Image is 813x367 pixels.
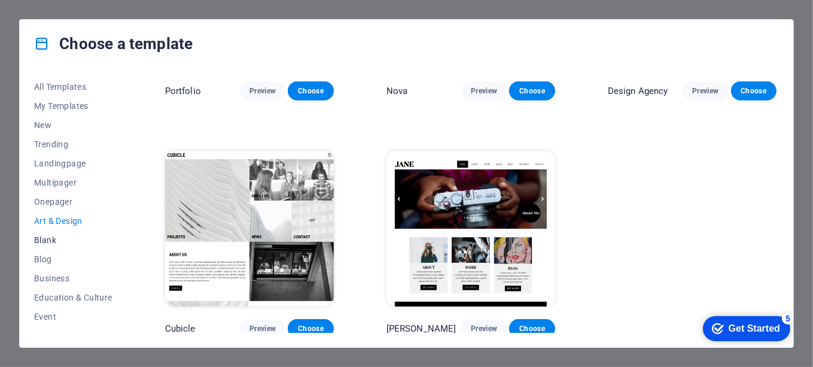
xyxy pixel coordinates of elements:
span: Choose [297,324,324,333]
button: Preview [461,319,507,338]
button: Onepager [34,192,112,211]
span: Art & Design [34,216,112,226]
span: Gastronomy [34,331,112,341]
span: Trending [34,139,112,149]
button: Choose [509,319,555,338]
div: 5 [89,2,101,14]
p: Portfolio [165,85,201,97]
button: Blank [34,230,112,250]
span: Preview [471,86,497,96]
p: Design Agency [608,85,668,97]
button: All Templates [34,77,112,96]
span: Choose [519,86,545,96]
button: Blog [34,250,112,269]
span: Choose [741,86,767,96]
span: All Templates [34,82,112,92]
span: Education & Culture [34,293,112,302]
p: [PERSON_NAME] [386,323,456,335]
button: Preview [461,81,507,101]
span: Business [34,274,112,283]
button: Event [34,307,112,326]
p: Cubicle [165,323,196,335]
span: Onepager [34,197,112,207]
span: Landingpage [34,159,112,168]
button: Gastronomy [34,326,112,345]
button: Education & Culture [34,288,112,307]
button: Multipager [34,173,112,192]
span: New [34,120,112,130]
button: Preview [240,319,285,338]
span: Choose [297,86,324,96]
span: Preview [692,86,718,96]
img: Cubicle [165,151,334,307]
button: Landingpage [34,154,112,173]
span: Multipager [34,178,112,187]
span: Blog [34,254,112,264]
img: Jane [386,151,555,307]
span: Preview [471,324,497,333]
span: Preview [249,324,276,333]
div: Get Started 5 items remaining, 0% complete [10,6,97,31]
span: Blank [34,235,112,245]
button: Choose [288,319,333,338]
span: Event [34,312,112,321]
button: Preview [240,81,285,101]
h4: Choose a template [34,34,193,53]
span: My Templates [34,101,112,111]
button: Preview [683,81,728,101]
button: Choose [288,81,333,101]
button: Trending [34,135,112,154]
button: Business [34,269,112,288]
button: Choose [509,81,555,101]
button: Art & Design [34,211,112,230]
div: Get Started [35,13,87,24]
span: Choose [519,324,545,333]
button: My Templates [34,96,112,116]
button: New [34,116,112,135]
button: Choose [731,81,777,101]
span: Preview [249,86,276,96]
p: Nova [386,85,408,97]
